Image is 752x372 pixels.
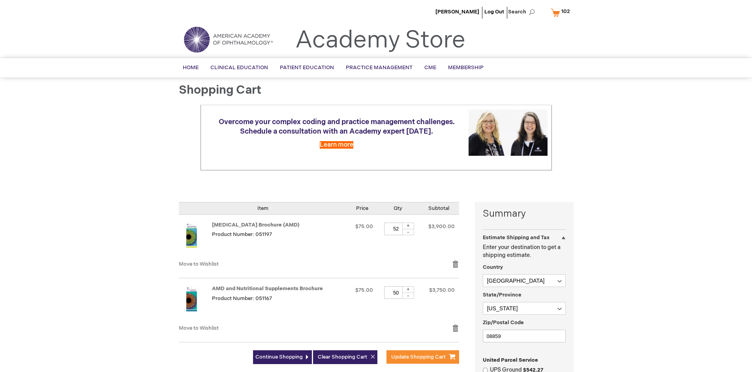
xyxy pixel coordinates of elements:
img: Schedule a consultation with an Academy expert today [469,110,548,156]
a: [MEDICAL_DATA] Brochure (AMD) [212,222,300,228]
strong: Summary [483,207,566,221]
a: 102 [549,6,575,19]
span: $75.00 [355,287,373,293]
div: - [402,293,414,299]
img: AMD and Nutritional Supplements Brochure [179,286,204,312]
span: Continue Shopping [255,354,303,360]
span: Home [183,64,199,71]
input: Qty [384,223,408,235]
span: Country [483,264,503,270]
span: Practice Management [346,64,413,71]
span: Membership [448,64,484,71]
p: Enter your destination to get a shipping estimate. [483,244,566,259]
span: Shopping Cart [179,83,261,97]
a: AMD and Nutritional Supplements Brochure [179,286,212,316]
span: Product Number: 051167 [212,295,272,302]
a: AMD and Nutritional Supplements Brochure [212,285,323,292]
span: State/Province [483,292,521,298]
span: CME [424,64,436,71]
span: Search [508,4,538,20]
span: Product Number: 051197 [212,231,272,238]
a: [PERSON_NAME] [435,9,479,15]
a: Academy Store [295,26,465,55]
span: Price [356,205,368,211]
a: Log Out [484,9,504,15]
a: Age-Related Macular Degeneration Brochure (AMD) [179,223,212,253]
a: Learn more [320,141,353,149]
div: + [402,223,414,229]
span: Zip/Postal Code [483,319,524,326]
div: - [402,229,414,235]
button: Clear Shopping Cart [313,350,377,364]
img: Age-Related Macular Degeneration Brochure (AMD) [179,223,204,248]
span: Overcome your complex coding and practice management challenges. Schedule a consultation with an ... [219,118,455,136]
input: Qty [384,286,408,299]
span: Qty [394,205,402,211]
span: Clinical Education [210,64,268,71]
span: Patient Education [280,64,334,71]
span: 102 [561,8,570,15]
span: Update Shopping Cart [391,354,446,360]
a: Move to Wishlist [179,325,219,331]
a: Continue Shopping [253,350,312,364]
span: Item [257,205,268,211]
span: $3,750.00 [429,287,455,293]
span: Subtotal [428,205,449,211]
span: Clear Shopping Cart [318,354,367,360]
span: $75.00 [355,223,373,230]
strong: Estimate Shipping and Tax [483,234,549,241]
span: $3,900.00 [428,223,455,230]
a: Move to Wishlist [179,261,219,267]
button: Update Shopping Cart [386,350,459,364]
div: + [402,286,414,293]
span: United Parcel Service [483,357,538,363]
